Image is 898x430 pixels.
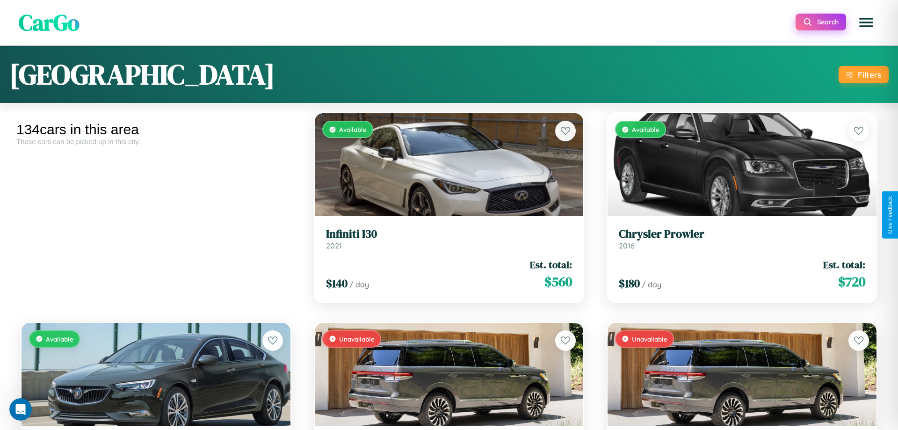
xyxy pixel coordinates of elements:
[619,227,865,250] a: Chrysler Prowler2016
[632,125,659,133] span: Available
[9,55,275,94] h1: [GEOGRAPHIC_DATA]
[16,122,296,138] div: 134 cars in this area
[838,272,865,291] span: $ 720
[349,280,369,289] span: / day
[839,66,889,83] button: Filters
[642,280,661,289] span: / day
[619,241,635,250] span: 2016
[619,276,640,291] span: $ 180
[16,138,296,146] div: These cars can be picked up in this city.
[339,125,367,133] span: Available
[530,258,572,271] span: Est. total:
[339,335,375,343] span: Unavailable
[823,258,865,271] span: Est. total:
[619,227,865,241] h3: Chrysler Prowler
[46,335,73,343] span: Available
[853,9,879,36] button: Open menu
[887,196,893,234] div: Give Feedback
[544,272,572,291] span: $ 560
[326,276,348,291] span: $ 140
[632,335,667,343] span: Unavailable
[19,7,80,38] span: CarGo
[326,227,572,250] a: Infiniti I302021
[858,70,881,80] div: Filters
[817,18,839,26] span: Search
[326,241,342,250] span: 2021
[9,398,32,421] iframe: Intercom live chat
[796,14,846,30] button: Search
[326,227,572,241] h3: Infiniti I30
